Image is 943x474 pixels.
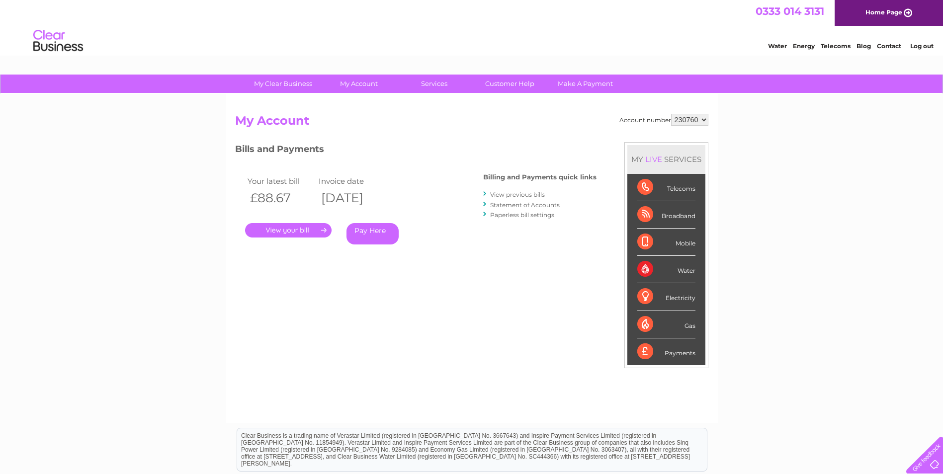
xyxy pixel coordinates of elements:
[643,155,664,164] div: LIVE
[877,42,901,50] a: Contact
[316,188,388,208] th: [DATE]
[235,142,597,159] h3: Bills and Payments
[637,229,695,256] div: Mobile
[821,42,851,50] a: Telecoms
[490,191,545,198] a: View previous bills
[235,114,708,133] h2: My Account
[490,201,560,209] a: Statement of Accounts
[756,5,824,17] a: 0333 014 3131
[637,174,695,201] div: Telecoms
[237,5,707,48] div: Clear Business is a trading name of Verastar Limited (registered in [GEOGRAPHIC_DATA] No. 3667643...
[637,201,695,229] div: Broadband
[637,256,695,283] div: Water
[637,338,695,365] div: Payments
[483,173,597,181] h4: Billing and Payments quick links
[857,42,871,50] a: Blog
[768,42,787,50] a: Water
[544,75,626,93] a: Make A Payment
[619,114,708,126] div: Account number
[245,174,317,188] td: Your latest bill
[33,26,84,56] img: logo.png
[245,223,332,237] a: .
[469,75,551,93] a: Customer Help
[637,283,695,311] div: Electricity
[316,174,388,188] td: Invoice date
[637,311,695,338] div: Gas
[490,211,554,219] a: Paperless bill settings
[318,75,400,93] a: My Account
[346,223,399,244] a: Pay Here
[910,42,934,50] a: Log out
[242,75,324,93] a: My Clear Business
[793,42,815,50] a: Energy
[627,145,705,173] div: MY SERVICES
[393,75,475,93] a: Services
[245,188,317,208] th: £88.67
